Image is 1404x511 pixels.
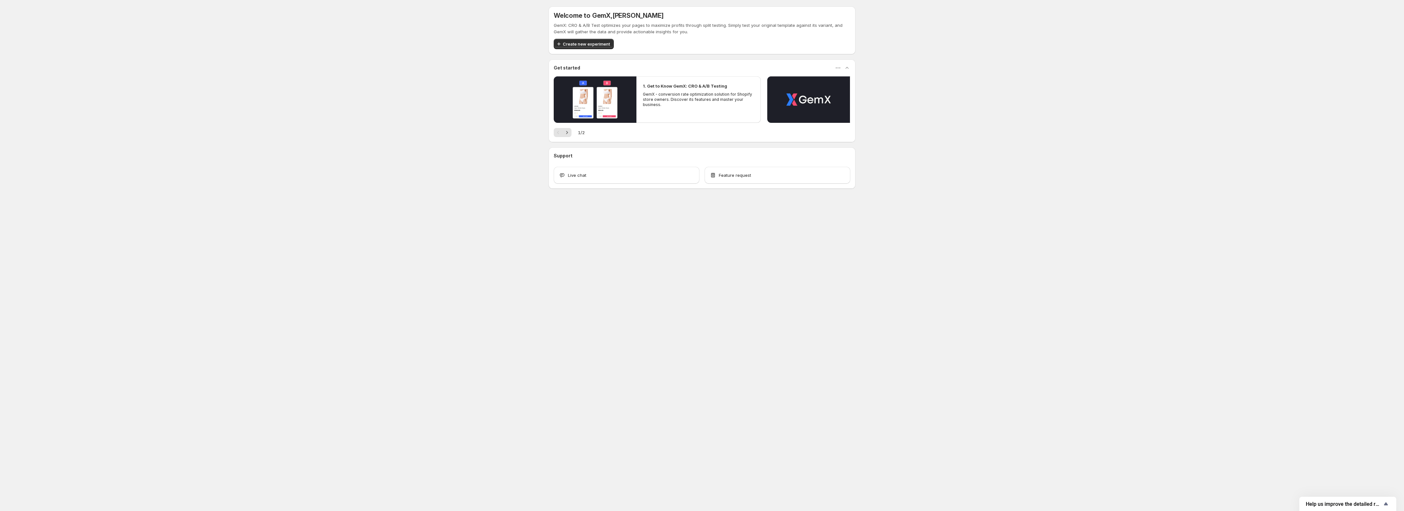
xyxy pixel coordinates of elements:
[578,129,585,136] span: 1 / 2
[563,41,610,47] span: Create new experiment
[643,83,727,89] h2: 1. Get to Know GemX: CRO & A/B Testing
[568,172,586,178] span: Live chat
[562,128,571,137] button: Next
[554,39,614,49] button: Create new experiment
[554,76,636,123] button: Play video
[719,172,751,178] span: Feature request
[767,76,850,123] button: Play video
[554,22,850,35] p: GemX: CRO & A/B Test optimizes your pages to maximize profits through split testing. Simply test ...
[643,92,754,107] p: GemX - conversion rate optimization solution for Shopify store owners. Discover its features and ...
[554,153,572,159] h3: Support
[611,12,664,19] span: , [PERSON_NAME]
[554,65,580,71] h3: Get started
[1306,501,1382,507] span: Help us improve the detailed report for A/B campaigns
[1306,500,1390,508] button: Show survey - Help us improve the detailed report for A/B campaigns
[554,128,571,137] nav: Pagination
[554,12,664,19] h5: Welcome to GemX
